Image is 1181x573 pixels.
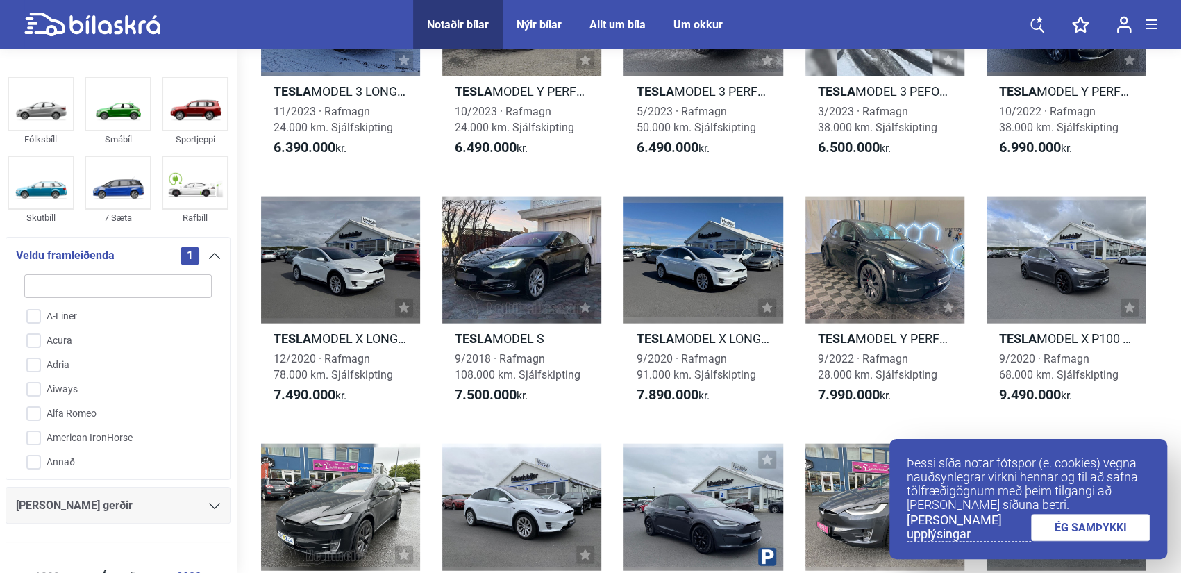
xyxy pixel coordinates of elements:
span: 9/2020 · Rafmagn 68.000 km. Sjálfskipting [999,352,1119,381]
div: Rafbíll [162,210,228,226]
span: kr. [274,140,346,156]
span: kr. [636,387,709,404]
span: [PERSON_NAME] gerðir [16,496,133,515]
b: 6.990.000 [999,139,1061,156]
b: Tesla [818,84,855,99]
span: kr. [818,387,891,404]
span: 9/2022 · Rafmagn 28.000 km. Sjálfskipting [818,352,937,381]
a: TeslaMODEL S9/2018 · Rafmagn108.000 km. Sjálfskipting7.500.000kr. [442,197,601,416]
a: Allt um bíla [589,18,646,31]
span: 10/2022 · Rafmagn 38.000 km. Sjálfskipting [999,105,1119,134]
b: 7.490.000 [274,386,335,403]
h2: MODEL X LONG RANGE [261,331,420,347]
b: Tesla [274,331,311,346]
span: kr. [455,387,528,404]
h2: MODEL Y PERFORMANCE [442,83,601,99]
img: parking.png [758,548,776,566]
b: 6.490.000 [636,139,698,156]
span: kr. [455,140,528,156]
a: Notaðir bílar [427,18,489,31]
a: ÉG SAMÞYKKI [1031,514,1150,541]
img: user-login.svg [1116,16,1132,33]
span: 9/2018 · Rafmagn 108.000 km. Sjálfskipting [455,352,580,381]
a: TeslaMODEL X LONG RANGE9/2020 · Rafmagn91.000 km. Sjálfskipting7.890.000kr. [623,197,782,416]
span: kr. [636,140,709,156]
h2: MODEL S [442,331,601,347]
a: TeslaMODEL X P100 LUDICROUS9/2020 · Rafmagn68.000 km. Sjálfskipting9.490.000kr. [987,197,1146,416]
a: [PERSON_NAME] upplýsingar [907,513,1031,542]
span: 5/2023 · Rafmagn 50.000 km. Sjálfskipting [636,105,755,134]
b: 6.500.000 [818,139,880,156]
b: Tesla [818,331,855,346]
span: 11/2023 · Rafmagn 24.000 km. Sjálfskipting [274,105,393,134]
b: Tesla [999,331,1037,346]
p: Þessi síða notar fótspor (e. cookies) vegna nauðsynlegrar virkni hennar og til að safna tölfræðig... [907,456,1150,512]
span: 9/2020 · Rafmagn 91.000 km. Sjálfskipting [636,352,755,381]
span: kr. [818,140,891,156]
div: Smábíl [85,131,151,147]
a: TeslaMODEL Y PERFORMANCE FSD9/2022 · Rafmagn28.000 km. Sjálfskipting7.990.000kr. [805,197,964,416]
h2: MODEL Y PERFORMANCE [987,83,1146,99]
b: Tesla [636,84,673,99]
span: Veldu framleiðenda [16,246,115,265]
span: 12/2020 · Rafmagn 78.000 km. Sjálfskipting [274,352,393,381]
span: kr. [999,387,1072,404]
b: 7.890.000 [636,386,698,403]
a: Um okkur [673,18,723,31]
b: 6.490.000 [455,139,517,156]
b: Tesla [455,84,492,99]
a: Nýir bílar [517,18,562,31]
b: Tesla [999,84,1037,99]
b: Tesla [455,331,492,346]
h2: MODEL 3 PERFORMANCE [623,83,782,99]
span: 1 [181,247,199,265]
h2: MODEL X LONG RANGE [623,331,782,347]
b: 7.990.000 [818,386,880,403]
div: Skutbíll [8,210,74,226]
span: 3/2023 · Rafmagn 38.000 km. Sjálfskipting [818,105,937,134]
b: 6.390.000 [274,139,335,156]
h2: MODEL X P100 LUDICROUS [987,331,1146,347]
h2: MODEL 3 LONG RANGE [261,83,420,99]
div: 7 Sæta [85,210,151,226]
h2: MODEL 3 PEFORMANCE [805,83,964,99]
div: Sportjeppi [162,131,228,147]
b: 7.500.000 [455,386,517,403]
h2: MODEL Y PERFORMANCE FSD [805,331,964,347]
span: 10/2023 · Rafmagn 24.000 km. Sjálfskipting [455,105,574,134]
b: 9.490.000 [999,386,1061,403]
a: TeslaMODEL X LONG RANGE12/2020 · Rafmagn78.000 km. Sjálfskipting7.490.000kr. [261,197,420,416]
div: Fólksbíll [8,131,74,147]
b: Tesla [636,331,673,346]
span: kr. [999,140,1072,156]
b: Tesla [274,84,311,99]
span: kr. [274,387,346,404]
